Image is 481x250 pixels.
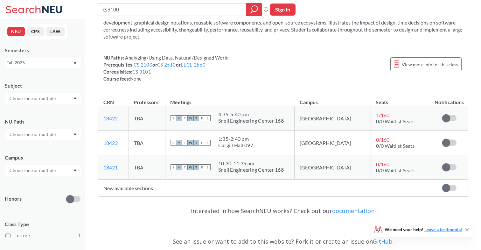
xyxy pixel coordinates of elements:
[376,161,389,167] span: 0 / 160
[332,207,376,215] a: documentation!
[5,82,80,89] div: Subject
[199,164,205,170] span: F
[5,129,80,140] div: Dropdown arrow
[176,164,182,170] span: M
[424,227,462,232] a: Leave a testimonial
[218,142,253,148] div: Cargill Hall 097
[371,92,431,106] th: Seats
[157,62,176,68] a: CS 2510
[5,93,80,104] div: Dropdown arrow
[250,5,258,14] svg: magnifying glass
[5,221,80,228] span: Class Type
[188,164,193,170] span: W
[295,155,371,180] td: [GEOGRAPHIC_DATA]
[5,195,22,203] p: Honors
[376,112,389,118] span: 1 / 160
[73,133,77,136] svg: Dropdown arrow
[129,155,165,180] td: TBA
[103,99,114,106] div: CRN
[376,137,389,143] span: 0 / 160
[205,115,211,121] span: S
[124,55,228,61] span: Analyzing/Using Data, Natural/Designed World
[376,118,415,124] span: 0/0 Waitlist Seats
[218,136,253,142] div: 1:35 - 2:40 pm
[27,27,44,36] button: CPS
[103,115,118,121] a: 18422
[102,4,242,15] input: Class, professor, course number, "phrase"
[129,131,165,155] td: TBA
[103,54,228,82] div: NUPaths: Prerequisites: or or Corequisites: Course fees:
[130,76,142,82] span: None
[218,160,284,167] div: 10:30 - 11:35 am
[205,164,211,170] span: S
[171,164,176,170] span: S
[176,115,182,121] span: M
[5,232,80,240] label: Lecture
[73,97,77,100] svg: Dropdown arrow
[5,154,80,161] div: Campus
[295,106,371,131] td: [GEOGRAPHIC_DATA]
[431,92,468,106] th: Notifications
[402,61,458,68] span: View more info for this class
[6,167,60,174] input: Choose one or multiple
[129,92,165,106] th: Professors
[193,140,199,146] span: T
[182,140,188,146] span: T
[270,4,296,16] button: Sign In
[188,140,193,146] span: W
[134,62,152,68] a: CS 2100
[5,58,80,68] div: Fall 2025Dropdown arrow
[218,118,284,124] div: Snell Engineering Center 168
[246,3,262,16] div: magnifying glass
[165,92,295,106] th: Meetings
[193,164,199,170] span: T
[73,169,77,172] svg: Dropdown arrow
[5,47,80,54] div: Semesters
[376,167,415,173] span: 0/0 Waitlist Seats
[218,111,284,118] div: 4:35 - 5:40 pm
[171,140,176,146] span: S
[6,131,60,138] input: Choose one or multiple
[5,165,80,176] div: Dropdown arrow
[188,115,193,121] span: W
[218,167,284,173] div: Snell Engineering Center 168
[73,62,77,65] svg: Dropdown arrow
[5,118,80,125] div: NU Path
[193,115,199,121] span: T
[98,180,431,196] td: New available sections
[132,69,151,75] a: CS 3101
[199,140,205,146] span: F
[46,27,65,36] button: LAW
[103,140,118,146] a: 18423
[176,140,182,146] span: M
[181,62,206,68] a: EECE 2560
[6,59,73,66] div: Fall 2025
[182,164,188,170] span: T
[385,227,462,232] span: We need your help!
[295,131,371,155] td: [GEOGRAPHIC_DATA]
[98,202,468,220] div: Interested in how SearchNEU works? Check out our
[78,232,80,239] span: 1
[103,164,118,170] a: 18421
[373,238,393,245] a: GitHub
[376,143,415,149] span: 0/0 Waitlist Seats
[171,115,176,121] span: S
[6,95,60,102] input: Choose one or multiple
[7,27,25,36] button: NEU
[129,106,165,131] td: TBA
[295,92,371,106] th: Campus
[205,140,211,146] span: S
[199,115,205,121] span: F
[182,115,188,121] span: T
